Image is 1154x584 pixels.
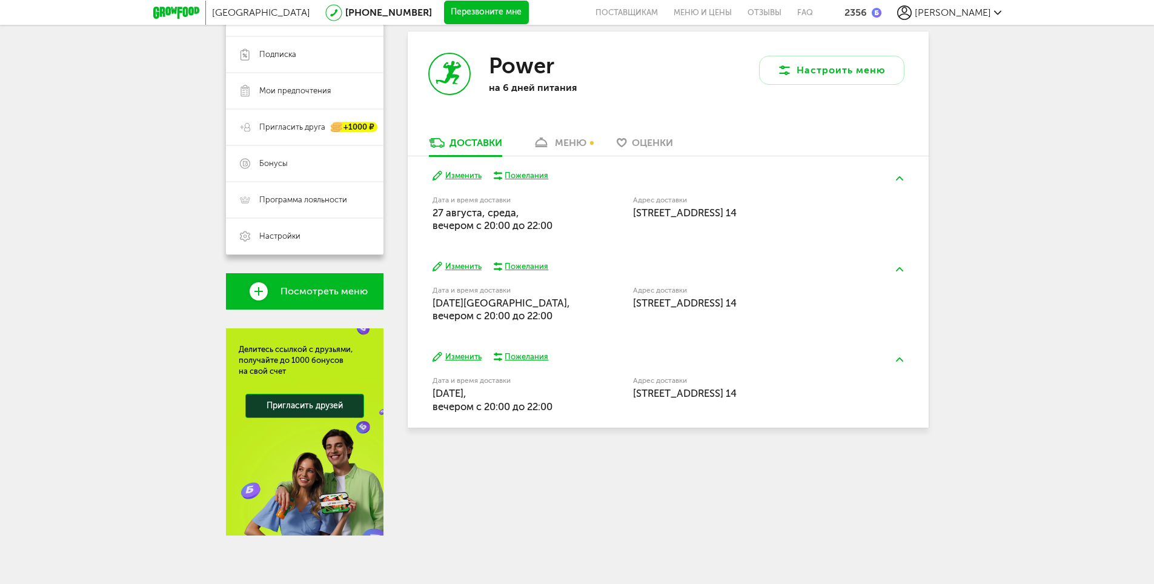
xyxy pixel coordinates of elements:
button: Изменить [433,351,482,363]
a: [PHONE_NUMBER] [345,7,432,18]
button: Пожелания [494,261,549,272]
span: [STREET_ADDRESS] 14 [633,297,737,309]
label: Дата и время доставки [433,287,571,294]
a: Пригласить друга +1000 ₽ [226,109,383,145]
img: arrow-up-green.5eb5f82.svg [896,267,903,271]
label: Дата и время доставки [433,377,571,384]
span: Оценки [632,137,673,148]
label: Адрес доставки [633,377,859,384]
span: Пригласить друга [259,122,325,133]
div: Пожелания [505,261,548,272]
div: меню [555,137,586,148]
span: [DATE][GEOGRAPHIC_DATA], вечером c 20:00 до 22:00 [433,297,570,322]
label: Адрес доставки [633,197,859,204]
a: Оценки [611,136,679,156]
div: 2356 [844,7,867,18]
label: Дата и время доставки [433,197,571,204]
img: arrow-up-green.5eb5f82.svg [896,176,903,181]
a: Программа лояльности [226,182,383,218]
div: +1000 ₽ [331,122,377,133]
span: [GEOGRAPHIC_DATA] [212,7,310,18]
span: Бонусы [259,158,288,169]
img: arrow-up-green.5eb5f82.svg [896,357,903,362]
button: Пожелания [494,351,549,362]
span: Посмотреть меню [280,286,368,297]
span: [PERSON_NAME] [915,7,991,18]
span: Настройки [259,231,300,242]
p: на 6 дней питания [489,82,646,93]
a: Доставки [423,136,508,156]
label: Адрес доставки [633,287,859,294]
img: bonus_b.cdccf46.png [872,8,881,18]
span: Подписка [259,49,296,60]
span: 27 августа, среда, вечером c 20:00 до 22:00 [433,207,552,231]
span: [STREET_ADDRESS] 14 [633,387,737,399]
span: Мои предпочтения [259,85,331,96]
div: Делитесь ссылкой с друзьями, получайте до 1000 бонусов на свой счет [239,344,371,377]
a: Бонусы [226,145,383,182]
button: Пожелания [494,170,549,181]
button: Изменить [433,170,482,182]
a: меню [526,136,592,156]
button: Изменить [433,261,482,273]
span: [DATE], вечером c 20:00 до 22:00 [433,387,552,412]
a: Посмотреть меню [226,273,383,310]
div: Пожелания [505,351,548,362]
div: Доставки [449,137,502,148]
a: Настройки [226,218,383,254]
span: Программа лояльности [259,194,347,205]
a: Мои предпочтения [226,73,383,109]
button: Настроить меню [759,56,904,85]
a: Пригласить друзей [245,394,364,418]
span: [STREET_ADDRESS] 14 [633,207,737,219]
div: Пожелания [505,170,548,181]
h3: Power [489,53,554,79]
a: Подписка [226,36,383,73]
button: Перезвоните мне [444,1,529,25]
